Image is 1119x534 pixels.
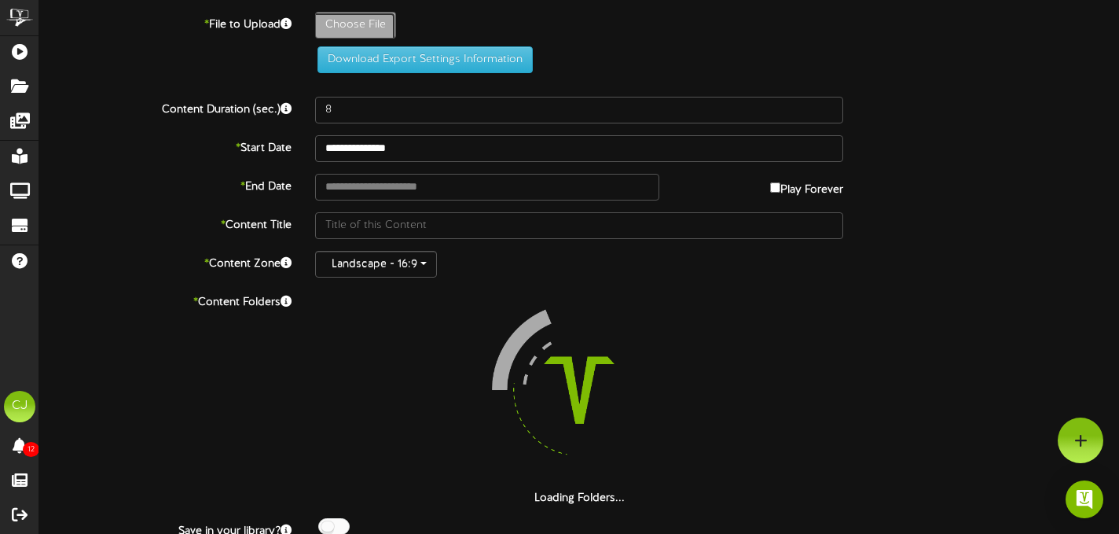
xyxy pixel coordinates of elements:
[28,251,303,272] label: Content Zone
[315,251,437,278] button: Landscape - 16:9
[28,289,303,311] label: Content Folders
[28,12,303,33] label: File to Upload
[1066,481,1103,518] div: Open Intercom Messenger
[28,97,303,118] label: Content Duration (sec.)
[310,53,533,65] a: Download Export Settings Information
[23,442,39,457] span: 12
[534,492,625,504] strong: Loading Folders...
[770,174,843,198] label: Play Forever
[28,135,303,157] label: Start Date
[4,391,35,422] div: CJ
[28,212,303,234] label: Content Title
[315,212,843,239] input: Title of this Content
[770,182,780,193] input: Play Forever
[28,174,303,195] label: End Date
[479,289,680,491] img: loading-spinner-4.png
[317,46,533,73] button: Download Export Settings Information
